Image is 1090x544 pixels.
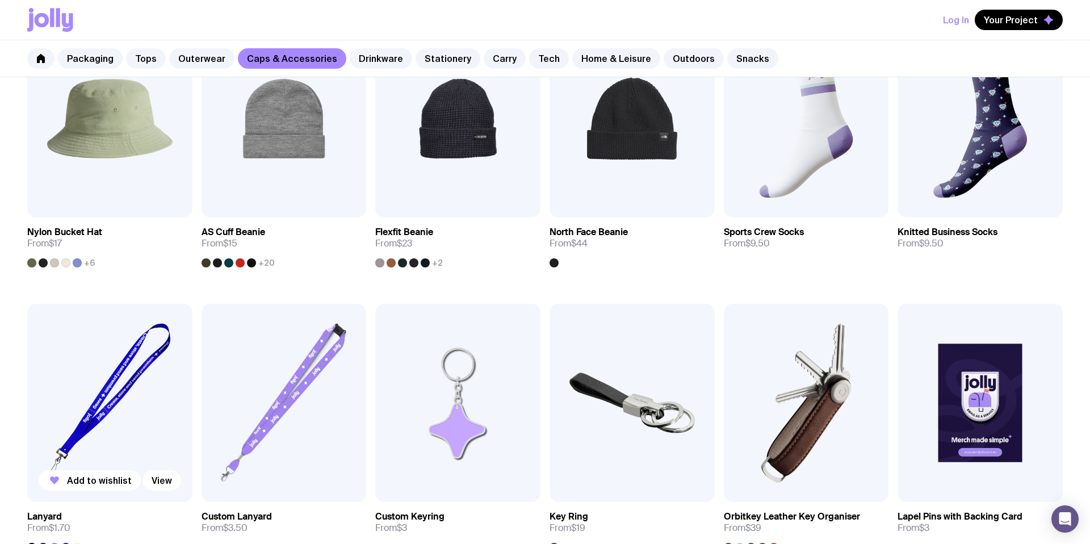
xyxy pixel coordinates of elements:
button: Log In [943,10,969,30]
span: +6 [84,258,95,267]
span: $23 [397,237,412,249]
span: From [550,522,585,534]
h3: Key Ring [550,511,588,522]
span: From [202,522,248,534]
div: Open Intercom Messenger [1051,505,1079,533]
a: North Face BeanieFrom$44 [550,217,715,267]
span: Add to wishlist [67,475,132,486]
span: $3 [919,522,929,534]
span: $44 [571,237,588,249]
a: Tech [529,48,569,69]
a: Outerwear [169,48,234,69]
span: From [724,238,770,249]
span: From [375,238,412,249]
h3: AS Cuff Beanie [202,227,265,238]
button: Your Project [975,10,1063,30]
span: $3 [397,522,407,534]
a: Packaging [58,48,123,69]
a: Stationery [416,48,480,69]
a: AS Cuff BeanieFrom$15+20 [202,217,367,267]
span: $9.50 [919,237,944,249]
a: Nylon Bucket HatFrom$17+6 [27,217,192,267]
a: View [142,470,181,491]
span: +2 [432,258,443,267]
button: Add to wishlist [39,470,141,491]
span: From [27,522,70,534]
a: Outdoors [664,48,724,69]
span: $19 [571,522,585,534]
a: Lapel Pins with Backing CardFrom$3 [898,502,1063,543]
h3: Sports Crew Socks [724,227,804,238]
h3: Flexfit Beanie [375,227,433,238]
span: Your Project [984,14,1038,26]
a: Home & Leisure [572,48,660,69]
span: +20 [258,258,275,267]
span: From [27,238,62,249]
span: $15 [223,237,237,249]
h3: Lanyard [27,511,62,522]
span: From [550,238,588,249]
a: Snacks [727,48,778,69]
span: $1.70 [49,522,70,534]
h3: Nylon Bucket Hat [27,227,102,238]
a: Caps & Accessories [238,48,346,69]
a: Drinkware [350,48,412,69]
span: From [375,522,407,534]
a: Carry [484,48,526,69]
h3: Orbitkey Leather Key Organiser [724,511,860,522]
a: Custom LanyardFrom$3.50 [202,502,367,543]
a: Sports Crew SocksFrom$9.50 [724,217,889,258]
span: $17 [49,237,62,249]
h3: Custom Lanyard [202,511,272,522]
span: From [898,522,929,534]
span: $9.50 [745,237,770,249]
span: $39 [745,522,761,534]
a: Knitted Business SocksFrom$9.50 [898,217,1063,258]
span: From [898,238,944,249]
h3: Custom Keyring [375,511,445,522]
h3: Lapel Pins with Backing Card [898,511,1022,522]
a: Tops [126,48,166,69]
a: Custom KeyringFrom$3 [375,502,540,543]
h3: North Face Beanie [550,227,628,238]
span: $3.50 [223,522,248,534]
a: Flexfit BeanieFrom$23+2 [375,217,540,267]
h3: Knitted Business Socks [898,227,997,238]
span: From [724,522,761,534]
span: From [202,238,237,249]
